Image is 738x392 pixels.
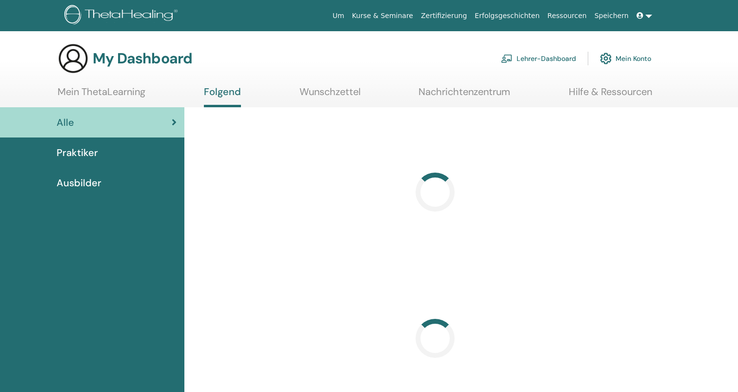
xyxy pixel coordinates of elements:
[93,50,192,67] h3: My Dashboard
[329,7,348,25] a: Um
[57,115,74,130] span: Alle
[299,86,360,105] a: Wunschzettel
[58,43,89,74] img: generic-user-icon.jpg
[64,5,181,27] img: logo.png
[471,7,543,25] a: Erfolgsgeschichten
[543,7,590,25] a: Ressourcen
[57,176,101,190] span: Ausbilder
[57,145,98,160] span: Praktiker
[600,50,612,67] img: cog.svg
[591,7,633,25] a: Speichern
[501,54,513,63] img: chalkboard-teacher.svg
[348,7,417,25] a: Kurse & Seminare
[58,86,145,105] a: Mein ThetaLearning
[204,86,241,107] a: Folgend
[501,48,576,69] a: Lehrer-Dashboard
[419,86,510,105] a: Nachrichtenzentrum
[417,7,471,25] a: Zertifizierung
[600,48,651,69] a: Mein Konto
[569,86,652,105] a: Hilfe & Ressourcen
